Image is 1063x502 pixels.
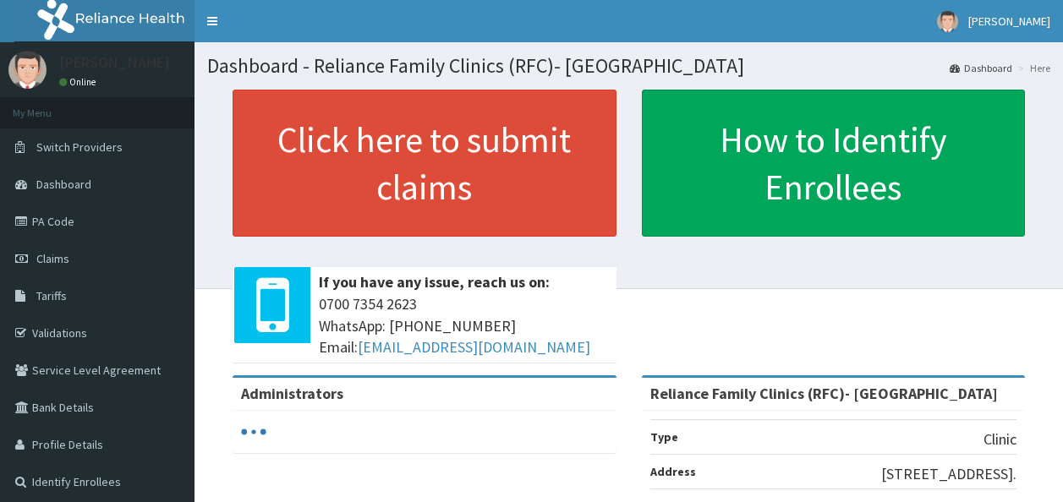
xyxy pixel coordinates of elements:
b: Address [650,464,696,479]
span: Dashboard [36,177,91,192]
span: Tariffs [36,288,67,303]
a: How to Identify Enrollees [642,90,1026,237]
b: If you have any issue, reach us on: [319,272,550,292]
a: Dashboard [950,61,1012,75]
a: [EMAIL_ADDRESS][DOMAIN_NAME] [358,337,590,357]
span: [PERSON_NAME] [968,14,1050,29]
span: 0700 7354 2623 WhatsApp: [PHONE_NUMBER] Email: [319,293,608,358]
p: Clinic [984,428,1016,450]
h1: Dashboard - Reliance Family Clinics (RFC)- [GEOGRAPHIC_DATA] [207,55,1050,77]
a: Online [59,76,100,88]
span: Claims [36,251,69,266]
b: Administrators [241,384,343,403]
span: Switch Providers [36,139,123,155]
svg: audio-loading [241,419,266,445]
img: User Image [937,11,958,32]
img: User Image [8,51,47,89]
li: Here [1014,61,1050,75]
strong: Reliance Family Clinics (RFC)- [GEOGRAPHIC_DATA] [650,384,998,403]
p: [STREET_ADDRESS]. [881,463,1016,485]
a: Click here to submit claims [233,90,616,237]
p: [PERSON_NAME] [59,55,170,70]
b: Type [650,429,678,445]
